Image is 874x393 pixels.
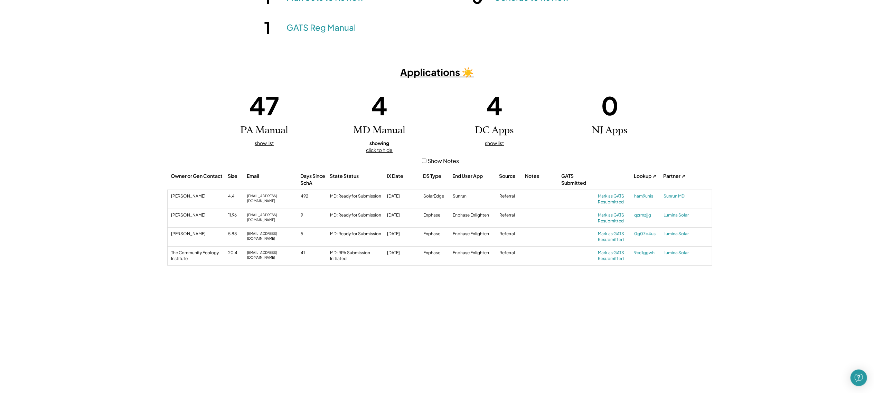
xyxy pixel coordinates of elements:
[171,193,226,199] div: [PERSON_NAME]
[228,250,245,256] div: 20.4
[171,250,226,262] div: The Community Ecology Institute
[247,231,299,241] div: [EMAIL_ADDRESS][DOMAIN_NAME]
[330,193,385,199] div: MD: Ready for Submission
[249,89,279,122] h1: 47
[499,250,524,256] div: Referral
[634,193,662,199] a: ham9unis
[598,231,632,243] div: Mark as GATS Resubmitted
[353,125,405,136] h2: MD Manual
[240,125,288,136] h2: PA Manual
[301,231,328,237] div: 5
[387,231,422,237] div: [DATE]
[601,89,619,122] h1: 0
[387,193,422,199] div: [DATE]
[247,250,299,260] div: [EMAIL_ADDRESS][DOMAIN_NAME]
[485,140,504,146] u: show list
[387,173,421,180] div: IX Date
[387,250,422,256] div: [DATE]
[850,370,867,386] div: Open Intercom Messenger
[453,250,498,256] div: Enphase Enlighten
[423,173,451,180] div: DS Type
[634,250,662,256] a: 9cc1ggwh
[453,212,498,218] div: Enphase Enlighten
[634,231,662,237] a: 0g07b4us
[452,173,497,180] div: End User App
[525,173,560,180] div: Notes
[499,193,524,199] div: Referral
[634,173,661,180] div: Lookup ↗
[264,17,283,38] h1: 1
[247,212,299,222] div: [EMAIL_ADDRESS][DOMAIN_NAME]
[228,212,245,218] div: 11.96
[301,250,328,256] div: 41
[330,173,385,180] div: State Status
[387,212,422,218] div: [DATE]
[664,193,708,199] a: Sunrun MD
[634,212,662,218] a: qzrmzjjg
[664,231,708,237] a: Lumina Solar
[171,173,226,180] div: Owner or Gen Contact
[499,212,524,218] div: Referral
[247,173,299,180] div: Email
[423,250,451,256] div: Enphase
[598,250,632,262] div: Mark as GATS Resubmitted
[366,147,393,153] u: click to hide
[664,250,708,256] a: Lumina Solar
[499,231,524,237] div: Referral
[255,140,274,146] u: show list
[561,173,596,186] div: GATS Submitted
[598,193,632,205] div: Mark as GATS Resubmitted
[300,173,328,186] div: Days Since SchA
[171,231,226,237] div: [PERSON_NAME]
[228,173,245,180] div: Size
[453,193,498,199] div: Sunrun
[228,193,245,199] div: 4.4
[228,231,245,237] div: 5.88
[664,212,708,218] a: Lumina Solar
[171,212,226,218] div: [PERSON_NAME]
[287,22,356,33] a: GATS Reg Manual
[453,231,498,237] div: Enphase Enlighten
[427,157,459,164] label: Show Notes
[369,140,389,146] strong: showing
[499,173,523,180] div: Source
[330,231,385,237] div: MD: Ready for Submission
[598,212,632,224] div: Mark as GATS Resubmitted
[301,193,328,199] div: 492
[247,193,299,203] div: [EMAIL_ADDRESS][DOMAIN_NAME]
[330,250,385,262] div: MD: RPA Submission Initiated
[475,125,514,136] h2: DC Apps
[423,212,451,218] div: Enphase
[371,89,387,122] h1: 4
[423,193,451,199] div: SolarEdge
[301,212,328,218] div: 9
[592,125,628,136] h2: NJ Apps
[330,212,385,218] div: MD: Ready for Submission
[423,231,451,237] div: Enphase
[663,173,708,180] div: Partner ↗
[487,89,503,122] h1: 4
